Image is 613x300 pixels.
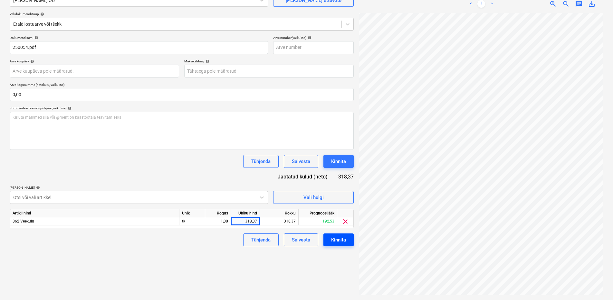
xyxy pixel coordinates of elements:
div: Tühjenda [251,157,271,166]
div: Artikli nimi [10,209,179,217]
input: Arve kuupäeva pole määratud. [10,65,179,77]
div: Dokumendi nimi [10,36,268,40]
button: Tühjenda [243,233,279,246]
span: help [29,59,34,63]
input: Arve number [273,41,354,54]
button: Salvesta [284,155,318,168]
button: Salvesta [284,233,318,246]
div: Tühjenda [251,236,271,244]
p: Arve kogusumma (netokulu, valikuline) [10,83,354,88]
div: 192,53 [299,217,337,225]
div: 1,00 [208,217,228,225]
div: Jaotatud kulud (neto) [270,173,338,180]
span: 862 Veekulu [13,219,34,223]
div: 318,37 [234,217,257,225]
button: Kinnita [323,155,354,168]
div: Kinnita [331,236,346,244]
div: Ühik [179,209,205,217]
div: Kogus [205,209,231,217]
span: help [204,59,209,63]
div: Prognoosijääk [299,209,337,217]
iframe: Chat Widget [581,269,613,300]
span: help [66,106,72,110]
button: Tühjenda [243,155,279,168]
button: Vali hulgi [273,191,354,204]
div: Vali hulgi [303,193,324,202]
div: 318,37 [338,173,354,180]
div: Arve kuupäev [10,59,179,63]
input: Dokumendi nimi [10,41,268,54]
div: Maksetähtaeg [184,59,354,63]
div: [PERSON_NAME] [10,186,268,190]
div: Salvesta [292,157,310,166]
div: Vali dokumendi tüüp [10,12,354,16]
div: Kokku [260,209,299,217]
div: Kommentaar raamatupidajale (valikuline) [10,106,354,110]
span: help [39,12,44,16]
span: help [35,186,40,189]
span: help [306,36,311,40]
button: Kinnita [323,233,354,246]
div: Ühiku hind [231,209,260,217]
div: tk [179,217,205,225]
input: Arve kogusumma (netokulu, valikuline) [10,88,354,101]
input: Tähtaega pole määratud [184,65,354,77]
div: 318,37 [260,217,299,225]
span: clear [341,218,349,225]
div: Kinnita [331,157,346,166]
div: Arve number (valikuline) [273,36,354,40]
span: help [33,36,38,40]
div: Salvesta [292,236,310,244]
